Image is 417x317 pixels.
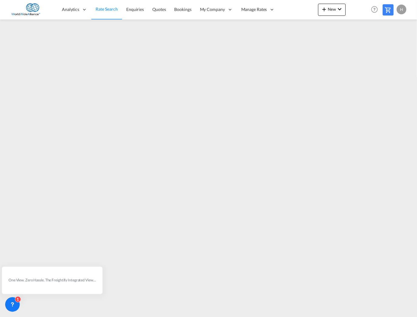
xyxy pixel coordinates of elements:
[318,4,346,16] button: icon-plus 400-fgNewicon-chevron-down
[336,5,343,13] md-icon: icon-chevron-down
[152,7,166,12] span: Quotes
[126,7,144,12] span: Enquiries
[320,7,343,12] span: New
[175,7,192,12] span: Bookings
[200,6,225,12] span: My Company
[397,5,406,14] div: H
[369,4,383,15] div: Help
[320,5,328,13] md-icon: icon-plus 400-fg
[369,4,380,15] span: Help
[241,6,267,12] span: Manage Rates
[62,6,79,12] span: Analytics
[96,6,118,12] span: Rate Search
[9,3,50,16] img: ccb731808cb111f0a964a961340171cb.png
